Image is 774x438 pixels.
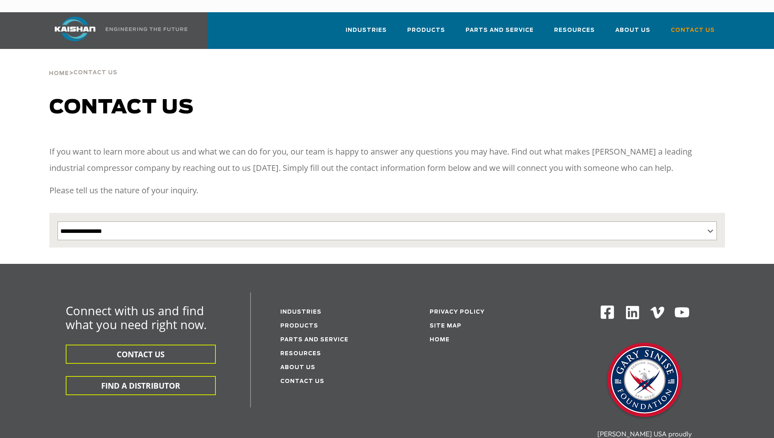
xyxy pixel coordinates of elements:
[49,71,69,76] span: Home
[280,337,348,343] a: Parts and service
[615,26,650,35] span: About Us
[615,20,650,47] a: About Us
[407,20,445,47] a: Products
[106,27,187,31] img: Engineering the future
[430,310,485,315] a: Privacy Policy
[73,70,118,75] span: Contact Us
[625,305,641,321] img: Linkedin
[44,17,106,41] img: kaishan logo
[49,69,69,77] a: Home
[49,144,725,176] p: If you want to learn more about us and what we can do for you, our team is happy to answer any qu...
[346,26,387,35] span: Industries
[466,20,534,47] a: Parts and Service
[280,379,324,384] a: Contact Us
[430,323,461,329] a: Site Map
[49,49,118,80] div: >
[407,26,445,35] span: Products
[280,323,318,329] a: Products
[554,26,595,35] span: Resources
[66,303,207,332] span: Connect with us and find what you need right now.
[466,26,534,35] span: Parts and Service
[674,305,690,321] img: Youtube
[44,12,189,49] a: Kaishan USA
[430,337,450,343] a: Home
[66,376,216,395] button: FIND A DISTRIBUTOR
[554,20,595,47] a: Resources
[280,310,322,315] a: Industries
[346,20,387,47] a: Industries
[66,345,216,364] button: CONTACT US
[49,98,194,117] span: Contact us
[650,307,664,319] img: Vimeo
[604,340,685,422] img: Gary Sinise Foundation
[600,305,615,320] img: Facebook
[49,182,725,199] p: Please tell us the nature of your inquiry.
[671,20,715,47] a: Contact Us
[280,351,321,356] a: Resources
[280,365,315,370] a: About Us
[671,26,715,35] span: Contact Us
